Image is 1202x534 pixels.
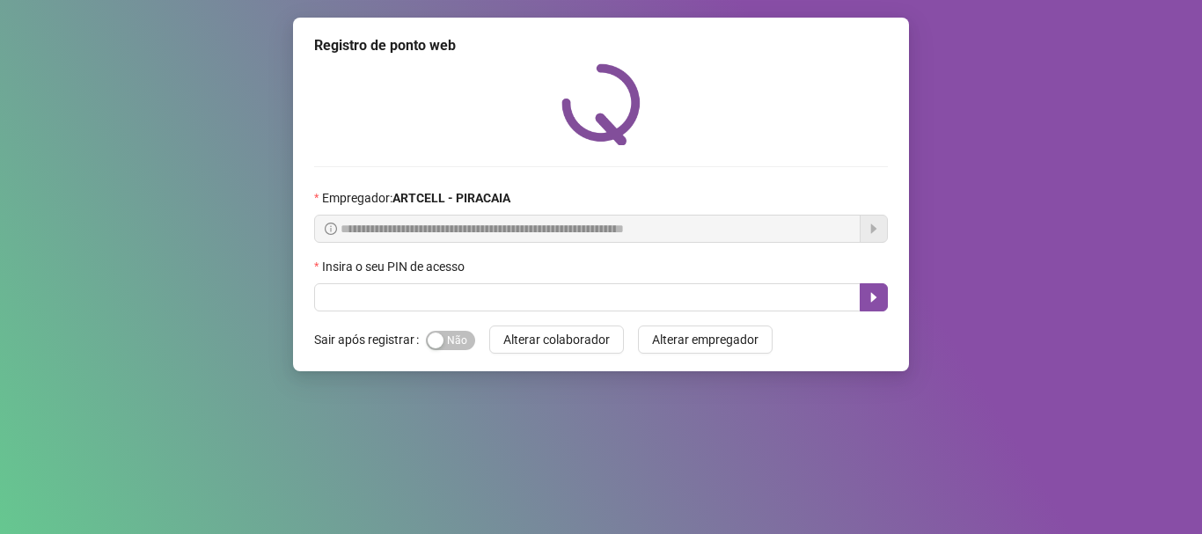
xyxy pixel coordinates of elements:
[322,188,510,208] span: Empregador :
[503,330,610,349] span: Alterar colaborador
[561,63,641,145] img: QRPoint
[314,326,426,354] label: Sair após registrar
[652,330,759,349] span: Alterar empregador
[314,35,888,56] div: Registro de ponto web
[638,326,773,354] button: Alterar empregador
[489,326,624,354] button: Alterar colaborador
[392,191,510,205] strong: ARTCELL - PIRACAIA
[314,257,476,276] label: Insira o seu PIN de acesso
[325,223,337,235] span: info-circle
[867,290,881,304] span: caret-right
